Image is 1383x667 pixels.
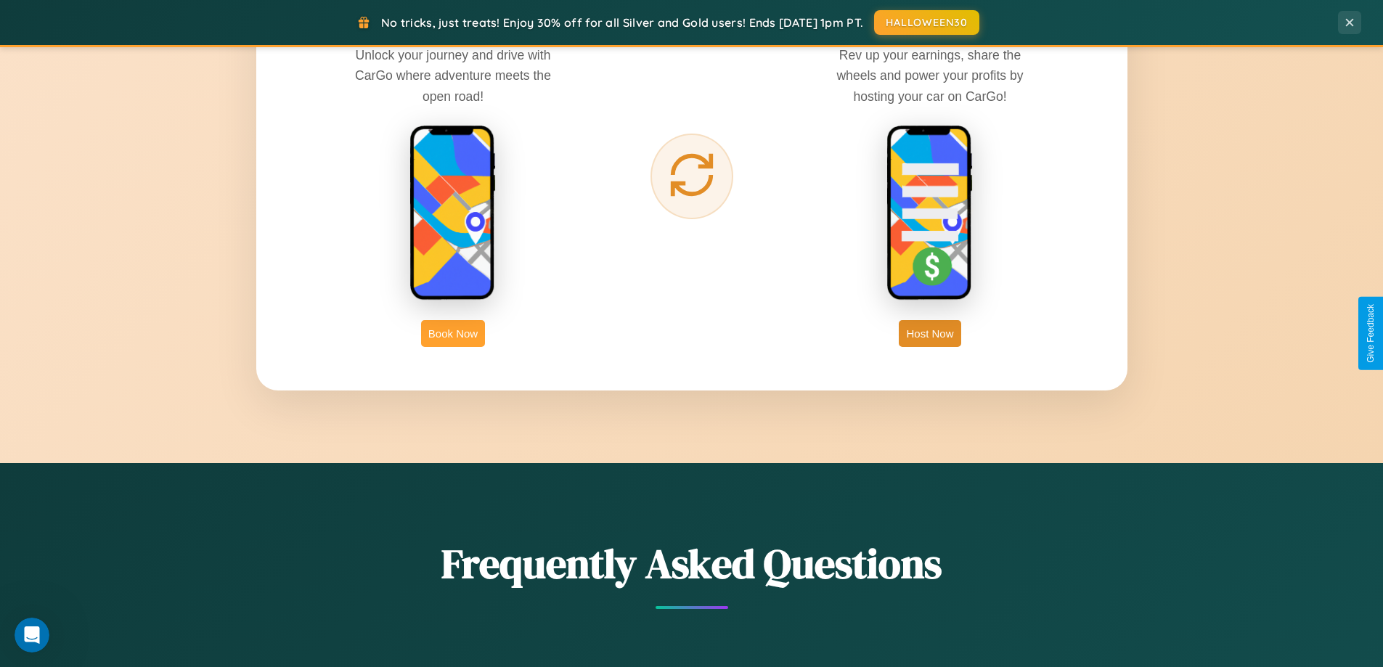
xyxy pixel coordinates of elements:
img: rent phone [409,125,497,302]
span: No tricks, just treats! Enjoy 30% off for all Silver and Gold users! Ends [DATE] 1pm PT. [381,15,863,30]
p: Unlock your journey and drive with CarGo where adventure meets the open road! [344,45,562,106]
img: host phone [886,125,974,302]
button: Host Now [899,320,960,347]
h2: Frequently Asked Questions [256,536,1127,592]
p: Rev up your earnings, share the wheels and power your profits by hosting your car on CarGo! [821,45,1039,106]
div: Give Feedback [1366,304,1376,363]
iframe: Intercom live chat [15,618,49,652]
button: Book Now [421,320,485,347]
button: HALLOWEEN30 [874,10,979,35]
